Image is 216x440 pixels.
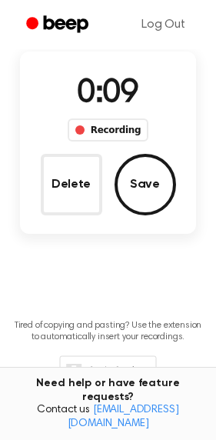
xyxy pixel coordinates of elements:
[12,320,204,343] p: Tired of copying and pasting? Use the extension to automatically insert your recordings.
[77,78,138,110] span: 0:09
[41,154,102,215] button: Delete Audio Record
[115,154,176,215] button: Save Audio Record
[68,118,148,142] div: Recording
[9,404,207,431] span: Contact us
[126,6,201,43] a: Log Out
[68,405,179,429] a: [EMAIL_ADDRESS][DOMAIN_NAME]
[15,10,102,40] a: Beep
